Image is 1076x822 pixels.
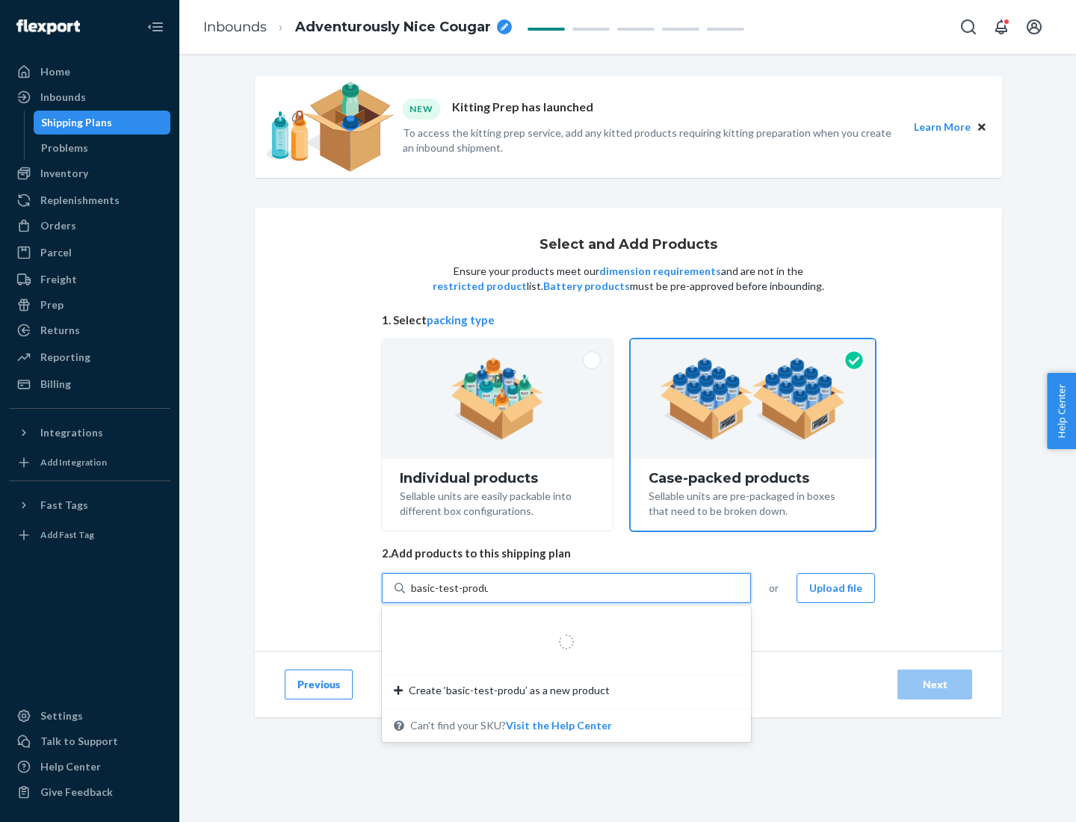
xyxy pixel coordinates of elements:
[40,425,103,440] div: Integrations
[295,18,491,37] span: Adventurously Nice Cougar
[9,241,170,265] a: Parcel
[40,734,118,749] div: Talk to Support
[403,126,900,155] p: To access the kitting prep service, add any kitted products requiring kitting preparation when yo...
[34,136,171,160] a: Problems
[9,451,170,475] a: Add Integration
[40,456,107,469] div: Add Integration
[40,193,120,208] div: Replenishments
[9,729,170,753] a: Talk to Support
[40,785,113,800] div: Give Feedback
[382,546,875,561] span: 2. Add products to this shipping plan
[986,12,1016,42] button: Open notifications
[9,780,170,804] button: Give Feedback
[382,312,875,328] span: 1. Select
[400,471,595,486] div: Individual products
[40,377,71,392] div: Billing
[191,5,524,49] ol: breadcrumbs
[203,19,267,35] a: Inbounds
[40,245,72,260] div: Parcel
[9,345,170,369] a: Reporting
[9,214,170,238] a: Orders
[897,670,972,699] button: Next
[910,677,959,692] div: Next
[16,19,80,34] img: Flexport logo
[40,218,76,233] div: Orders
[9,60,170,84] a: Home
[40,498,88,513] div: Fast Tags
[9,85,170,109] a: Inbounds
[40,323,80,338] div: Returns
[409,683,610,698] span: Create ‘basic-test-produ’ as a new product
[506,718,612,733] button: Create ‘basic-test-produ’ as a new productCan't find your SKU?
[9,268,170,291] a: Freight
[797,573,875,603] button: Upload file
[1019,12,1049,42] button: Open account menu
[400,486,595,519] div: Sellable units are easily packable into different box configurations.
[431,264,826,294] p: Ensure your products meet our and are not in the list. must be pre-approved before inbounding.
[40,272,77,287] div: Freight
[9,188,170,212] a: Replenishments
[769,581,779,596] span: or
[40,90,86,105] div: Inbounds
[410,718,612,733] span: Can't find your SKU?
[41,115,112,130] div: Shipping Plans
[452,99,593,119] p: Kitting Prep has launched
[9,704,170,728] a: Settings
[9,372,170,396] a: Billing
[914,119,971,135] button: Learn More
[9,161,170,185] a: Inventory
[9,318,170,342] a: Returns
[40,708,83,723] div: Settings
[649,486,857,519] div: Sellable units are pre-packaged in boxes that need to be broken down.
[411,581,488,596] input: Create ‘basic-test-produ’ as a new productCan't find your SKU?Visit the Help Center
[40,350,90,365] div: Reporting
[649,471,857,486] div: Case-packed products
[285,670,353,699] button: Previous
[140,12,170,42] button: Close Navigation
[599,264,721,279] button: dimension requirements
[953,12,983,42] button: Open Search Box
[9,421,170,445] button: Integrations
[40,297,64,312] div: Prep
[40,759,101,774] div: Help Center
[403,99,440,119] div: NEW
[34,111,171,135] a: Shipping Plans
[9,493,170,517] button: Fast Tags
[543,279,630,294] button: Battery products
[9,523,170,547] a: Add Fast Tag
[660,358,846,440] img: case-pack.59cecea509d18c883b923b81aeac6d0b.png
[9,293,170,317] a: Prep
[40,166,88,181] div: Inventory
[451,358,544,440] img: individual-pack.facf35554cb0f1810c75b2bd6df2d64e.png
[1047,373,1076,449] button: Help Center
[41,140,88,155] div: Problems
[9,755,170,779] a: Help Center
[427,312,495,328] button: packing type
[539,238,717,253] h1: Select and Add Products
[40,528,94,541] div: Add Fast Tag
[974,119,990,135] button: Close
[40,64,70,79] div: Home
[433,279,527,294] button: restricted product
